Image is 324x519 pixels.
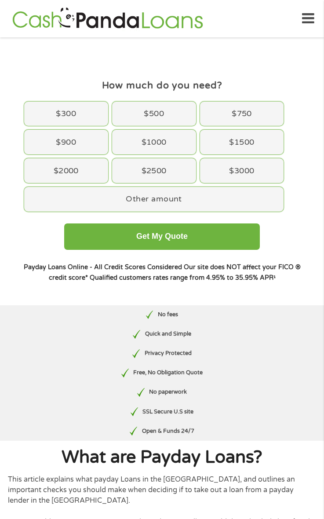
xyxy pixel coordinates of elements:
[49,263,301,281] strong: Our site does NOT affect your FICO ® credit score*
[8,449,316,466] h1: What are Payday Loans?
[24,158,108,183] div: $2000
[112,102,196,126] div: $500
[145,349,192,358] p: Privacy Protected
[200,130,284,154] div: $1500
[145,330,191,338] p: Quick and Simple
[24,130,108,154] div: $900
[112,158,196,183] div: $2500
[22,79,302,91] h4: How much do you need?
[142,427,194,435] p: Open & Funds 24/7
[149,388,187,396] p: No paperwork
[112,130,196,154] div: $1000
[90,274,276,281] strong: Qualified customers rates range from 4.95% to 35.95% APR¹
[24,102,108,126] div: $300
[200,102,284,126] div: $750
[24,263,182,271] strong: Payday Loans Online - All Credit Scores Considered
[64,223,260,250] button: Get My Quote
[8,474,316,506] p: This article explains what payday Loans in the [GEOGRAPHIC_DATA], and outlines an important check...
[200,158,284,183] div: $3000
[142,408,193,416] p: SSL Secure U.S site
[158,311,178,319] p: No fees
[24,187,284,212] div: Other amount
[133,369,203,377] p: Free, No Obligation Quote
[10,6,206,31] img: GetLoanNow Logo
